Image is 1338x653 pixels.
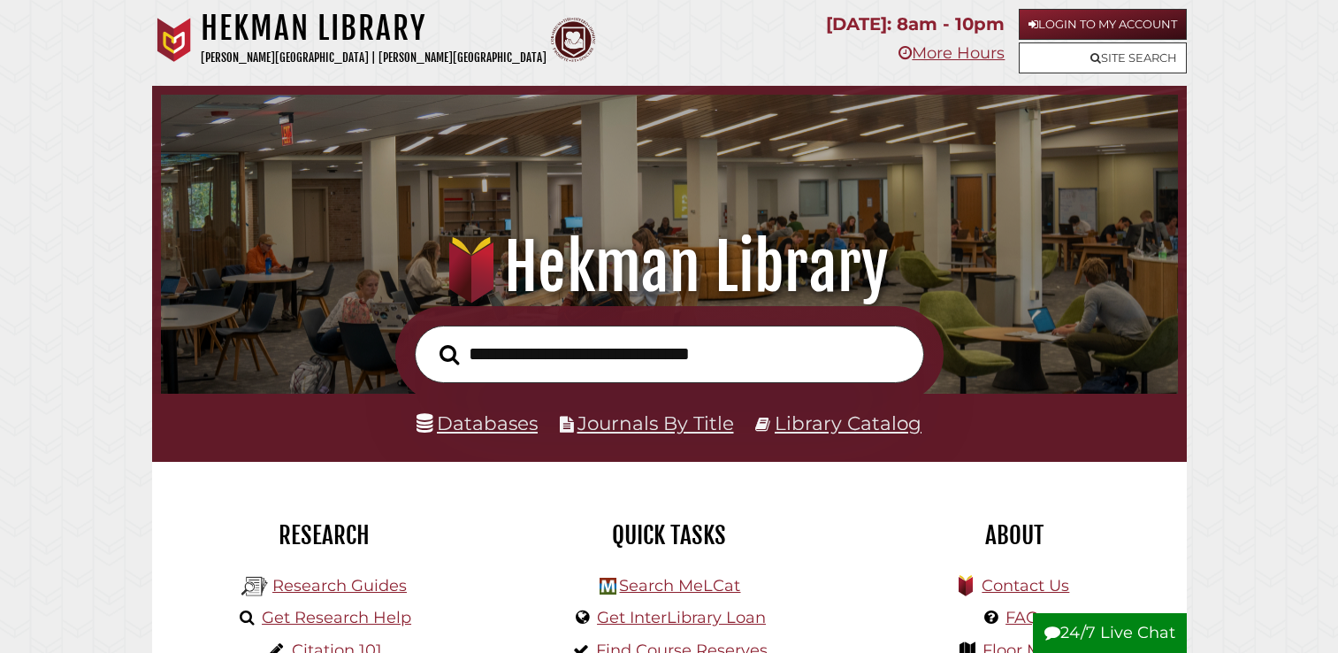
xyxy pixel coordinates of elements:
img: Calvin Theological Seminary [551,18,595,62]
a: Get Research Help [262,608,411,627]
a: More Hours [898,43,1005,63]
a: Search MeLCat [619,576,740,595]
h2: Quick Tasks [510,520,829,550]
h1: Hekman Library [201,9,547,48]
img: Hekman Library Logo [600,578,616,595]
a: Databases [417,411,538,434]
p: [PERSON_NAME][GEOGRAPHIC_DATA] | [PERSON_NAME][GEOGRAPHIC_DATA] [201,48,547,68]
a: Library Catalog [775,411,921,434]
h2: Research [165,520,484,550]
a: Site Search [1019,42,1187,73]
a: Journals By Title [577,411,734,434]
button: Search [431,340,468,371]
i: Search [440,343,459,365]
a: Get InterLibrary Loan [597,608,766,627]
img: Calvin University [152,18,196,62]
img: Hekman Library Logo [241,573,268,600]
a: Contact Us [982,576,1069,595]
h2: About [855,520,1174,550]
a: FAQs [1005,608,1047,627]
a: Research Guides [272,576,407,595]
a: Login to My Account [1019,9,1187,40]
p: [DATE]: 8am - 10pm [826,9,1005,40]
h1: Hekman Library [180,228,1158,306]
